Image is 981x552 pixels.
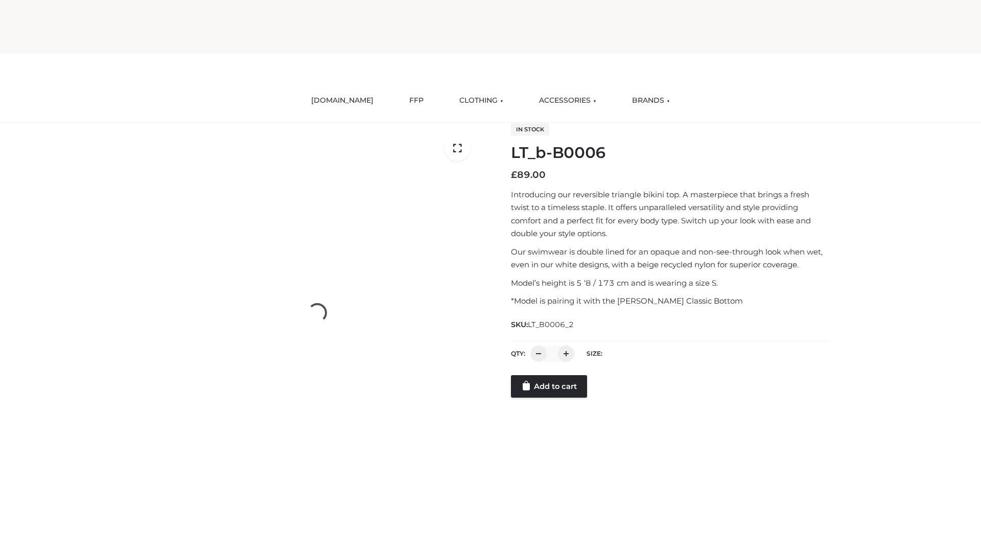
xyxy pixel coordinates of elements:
a: Add to cart [511,375,587,398]
h1: LT_b-B0006 [511,144,829,162]
a: ACCESSORIES [531,89,604,112]
p: *Model is pairing it with the [PERSON_NAME] Classic Bottom [511,294,829,308]
p: Model’s height is 5 ‘8 / 173 cm and is wearing a size S. [511,277,829,290]
a: [DOMAIN_NAME] [303,89,381,112]
a: BRANDS [624,89,678,112]
span: In stock [511,123,549,135]
a: FFP [402,89,431,112]
label: Size: [587,350,602,357]
span: LT_B0006_2 [528,320,574,329]
label: QTY: [511,350,525,357]
p: Introducing our reversible triangle bikini top. A masterpiece that brings a fresh twist to a time... [511,188,829,240]
span: £ [511,169,517,180]
a: CLOTHING [452,89,511,112]
p: Our swimwear is double lined for an opaque and non-see-through look when wet, even in our white d... [511,245,829,271]
span: SKU: [511,318,575,331]
bdi: 89.00 [511,169,546,180]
